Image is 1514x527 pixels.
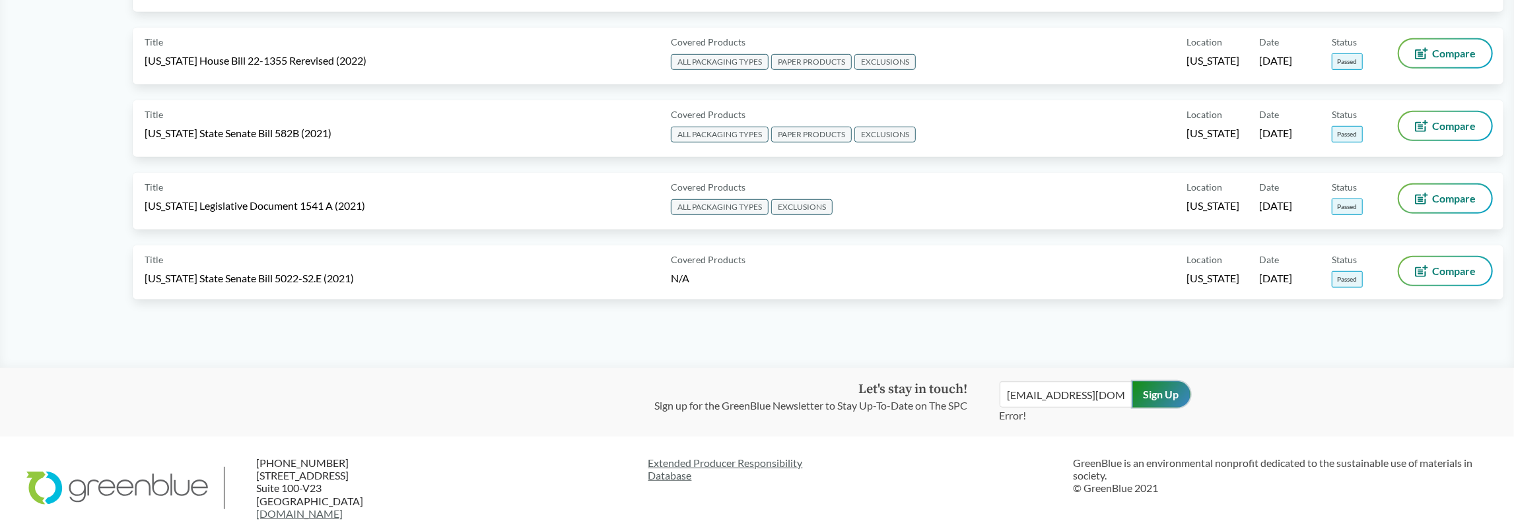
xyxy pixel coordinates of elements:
span: Passed [1332,271,1363,288]
span: Title [145,253,163,266]
p: Sign up for the GreenBlue Newsletter to Stay Up-To-Date on The SPC [655,398,968,414]
span: Title [145,35,163,49]
span: [DATE] [1259,199,1292,213]
span: Status [1332,180,1357,194]
span: [US_STATE] [1187,271,1239,286]
span: Passed [1332,53,1363,70]
span: Covered Products [671,108,745,121]
span: Status [1332,253,1357,266]
span: Passed [1332,199,1363,215]
input: Sign Up [1132,381,1190,408]
span: EXCLUSIONS [854,127,916,142]
span: EXCLUSIONS [854,54,916,70]
span: Covered Products [671,180,745,194]
span: Covered Products [671,35,745,49]
span: PAPER PRODUCTS [771,127,852,142]
button: Compare [1399,40,1492,67]
button: Compare [1399,185,1492,212]
span: Title [145,180,163,194]
span: N/A [671,272,689,284]
a: Extended Producer ResponsibilityDatabase [648,456,1063,481]
span: Compare [1432,48,1476,59]
span: Date [1259,35,1279,49]
span: [US_STATE] [1187,126,1239,140]
span: [US_STATE] House Bill 22-1355 Rerevised (2022) [145,53,366,68]
span: [US_STATE] State Senate Bill 582B (2021) [145,126,331,140]
span: ALL PACKAGING TYPES [671,54,769,70]
a: [DOMAIN_NAME] [256,507,343,520]
span: PAPER PRODUCTS [771,54,852,70]
span: [DATE] [1259,53,1292,68]
span: Date [1259,108,1279,121]
span: Compare [1432,121,1476,131]
span: [US_STATE] [1187,53,1239,68]
span: Compare [1432,193,1476,204]
span: Date [1259,253,1279,266]
p: GreenBlue is an environmental nonprofit dedicated to the sustainable use of materials in society.... [1073,456,1488,495]
span: Passed [1332,126,1363,142]
p: Error! [1000,408,1133,423]
span: [DATE] [1259,271,1292,286]
span: [US_STATE] State Senate Bill 5022-S2.E (2021) [145,271,354,286]
p: [PHONE_NUMBER] [STREET_ADDRESS] Suite 100-V23 [GEOGRAPHIC_DATA] [256,456,416,520]
span: Location [1187,35,1222,49]
button: Compare [1399,257,1492,285]
span: [DATE] [1259,126,1292,140]
span: Date [1259,180,1279,194]
span: EXCLUSIONS [771,199,833,215]
button: Compare [1399,112,1492,140]
span: Location [1187,108,1222,121]
span: Compare [1432,266,1476,276]
span: Location [1187,180,1222,194]
span: ALL PACKAGING TYPES [671,199,769,215]
span: Status [1332,35,1357,49]
span: Location [1187,253,1222,266]
span: ALL PACKAGING TYPES [671,127,769,142]
span: Title [145,108,163,121]
strong: Let's stay in touch! [859,381,968,398]
span: Covered Products [671,253,745,266]
span: Status [1332,108,1357,121]
span: [US_STATE] [1187,199,1239,213]
span: [US_STATE] Legislative Document 1541 A (2021) [145,199,365,213]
